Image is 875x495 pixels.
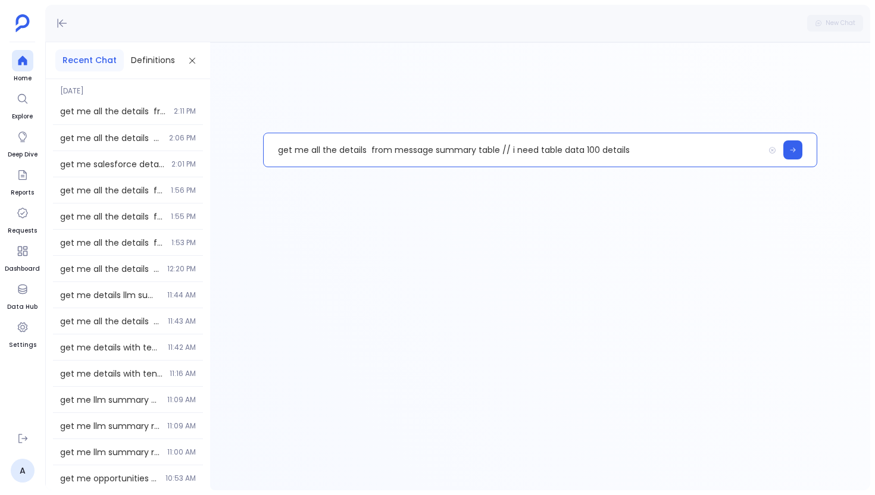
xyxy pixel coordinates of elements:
button: Definitions [124,49,182,71]
a: Settings [9,317,36,350]
span: [DATE] [53,79,203,96]
span: 11:42 AM [168,343,196,352]
a: Deep Dive [8,126,37,159]
span: 11:09 AM [167,395,196,405]
span: get me all the details from message summary table [60,315,161,327]
span: Home [12,74,33,83]
a: Dashboard [5,240,40,274]
span: get me all the details from message summary table // i need table data 100 details [60,184,164,196]
button: Recent Chat [55,49,124,71]
span: 11:43 AM [168,317,196,326]
span: get me salesforce details [60,158,164,170]
span: get me details with tenant id p30Mh6Y1Wo5 from message summary table [60,342,161,353]
span: get me all the details from message summary table // i need table data 100 details [60,263,160,275]
span: 2:06 PM [169,133,196,143]
span: get me all the details from message summary table // i need table data 100 details [60,211,164,223]
span: Reports [11,188,34,198]
span: 11:09 AM [167,421,196,431]
a: Requests [8,202,37,236]
span: 11:16 AM [170,369,196,378]
span: get me llm summary start time data [60,394,160,406]
span: Dashboard [5,264,40,274]
span: get me all the details from message summary table // i need table data 100 details [60,132,162,144]
span: 1:53 PM [171,238,196,248]
a: Explore [12,88,33,121]
span: get me details with tenant id p30Mh6Y1Wo5 from message summary table [60,368,162,380]
span: Explore [12,112,33,121]
span: Requests [8,226,37,236]
span: 11:00 AM [167,447,196,457]
a: Home [12,50,33,83]
span: get me llm summary records from rachel some tenant [60,420,160,432]
span: Settings [9,340,36,350]
span: 2:01 PM [171,159,196,169]
span: get me all the details from message summary table // i need table data 100 details [60,105,167,117]
a: Reports [11,164,34,198]
span: Deep Dive [8,150,37,159]
span: 11:44 AM [167,290,196,300]
img: petavue logo [15,14,30,32]
span: 1:55 PM [171,212,196,221]
p: get me all the details from message summary table // i need table data 100 details [264,134,764,165]
a: A [11,459,35,483]
span: get me llm summary records from this tenant 30Mh6Y1Wo5 [60,446,160,458]
span: get me all the details from message summary table // i need table data 100 details [60,237,164,249]
span: 10:53 AM [165,474,196,483]
span: get me details llm summary [60,289,160,301]
span: 1:56 PM [171,186,196,195]
span: 12:20 PM [167,264,196,274]
span: Data Hub [7,302,37,312]
span: 2:11 PM [174,106,196,116]
span: get me opportunities created in 2022 [60,472,158,484]
a: Data Hub [7,278,37,312]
